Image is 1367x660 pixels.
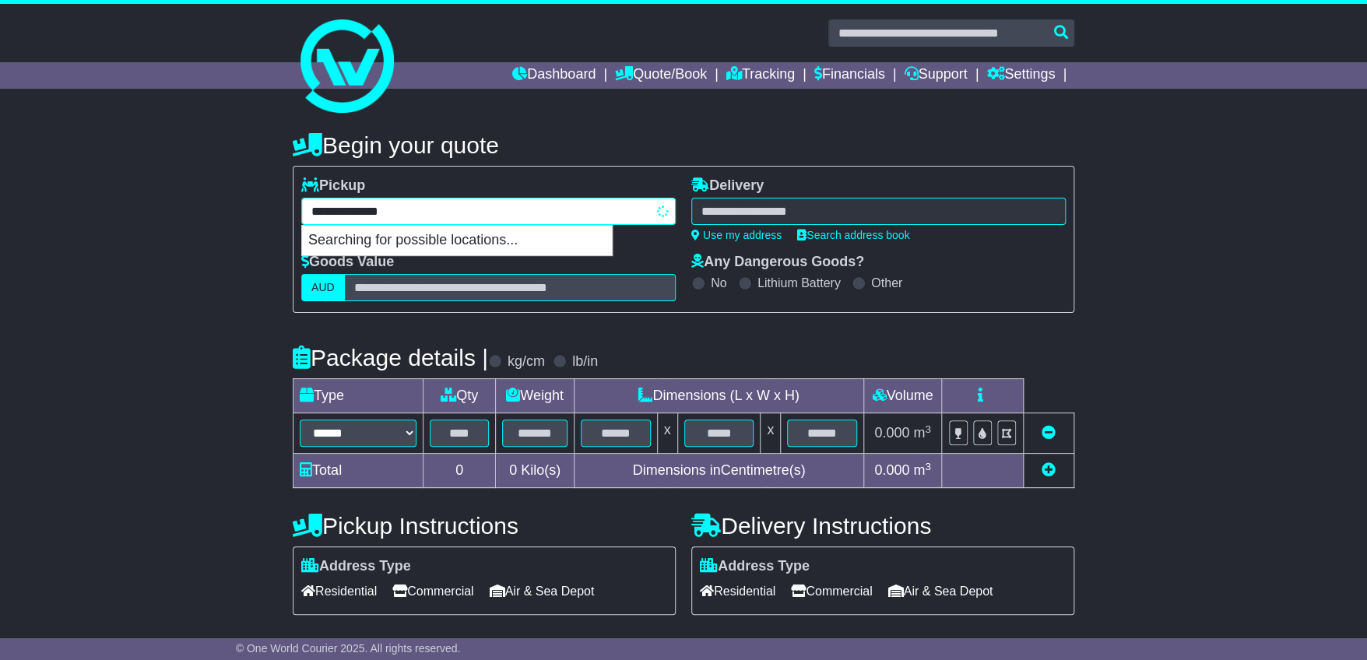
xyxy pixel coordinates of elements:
[691,513,1074,539] h4: Delivery Instructions
[711,276,726,290] label: No
[913,462,931,478] span: m
[925,423,931,435] sup: 3
[700,558,810,575] label: Address Type
[1042,462,1056,478] a: Add new item
[863,379,941,413] td: Volume
[814,62,885,89] a: Financials
[691,177,764,195] label: Delivery
[700,579,775,603] span: Residential
[757,276,841,290] label: Lithium Battery
[301,198,676,225] typeahead: Please provide city
[293,454,423,488] td: Total
[761,413,781,454] td: x
[913,425,931,441] span: m
[293,132,1074,158] h4: Begin your quote
[691,229,782,241] a: Use my address
[293,345,488,370] h4: Package details |
[888,579,993,603] span: Air & Sea Depot
[392,579,473,603] span: Commercial
[925,461,931,472] sup: 3
[691,254,864,271] label: Any Dangerous Goods?
[871,276,902,290] label: Other
[572,353,598,370] label: lb/in
[1042,425,1056,441] a: Remove this item
[490,579,595,603] span: Air & Sea Depot
[512,62,596,89] a: Dashboard
[301,579,377,603] span: Residential
[496,454,575,488] td: Kilo(s)
[508,353,545,370] label: kg/cm
[423,454,496,488] td: 0
[615,62,707,89] a: Quote/Book
[301,558,411,575] label: Address Type
[301,274,345,301] label: AUD
[293,513,676,539] h4: Pickup Instructions
[726,62,795,89] a: Tracking
[797,229,909,241] a: Search address book
[986,62,1055,89] a: Settings
[874,425,909,441] span: 0.000
[905,62,968,89] a: Support
[301,177,365,195] label: Pickup
[236,642,461,655] span: © One World Courier 2025. All rights reserved.
[423,379,496,413] td: Qty
[874,462,909,478] span: 0.000
[791,579,872,603] span: Commercial
[301,254,394,271] label: Goods Value
[574,379,863,413] td: Dimensions (L x W x H)
[509,462,517,478] span: 0
[657,413,677,454] td: x
[574,454,863,488] td: Dimensions in Centimetre(s)
[496,379,575,413] td: Weight
[302,226,612,255] p: Searching for possible locations...
[293,379,423,413] td: Type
